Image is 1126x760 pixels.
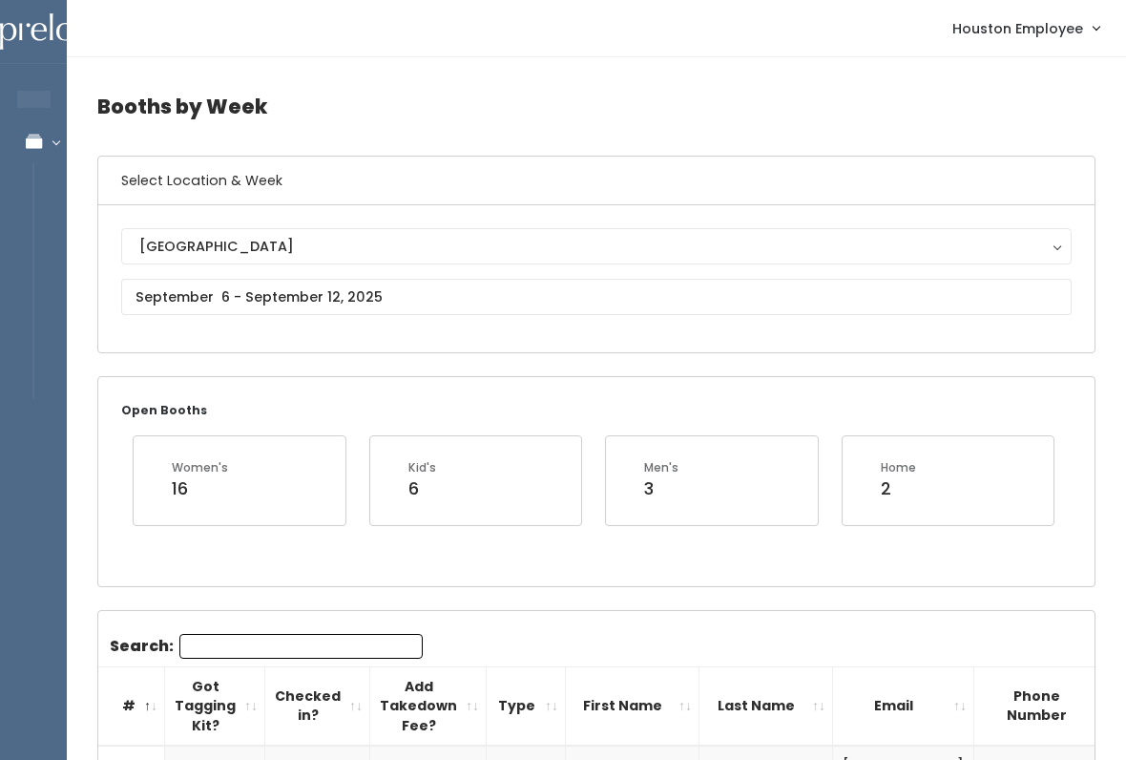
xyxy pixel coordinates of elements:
th: Checked in?: activate to sort column ascending [265,666,370,746]
div: [GEOGRAPHIC_DATA] [139,236,1053,257]
th: Last Name: activate to sort column ascending [699,666,833,746]
input: Search: [179,634,423,659]
small: Open Booths [121,402,207,418]
th: Got Tagging Kit?: activate to sort column ascending [165,666,265,746]
button: [GEOGRAPHIC_DATA] [121,228,1072,264]
span: Houston Employee [952,18,1083,39]
div: Men's [644,459,678,476]
div: 3 [644,476,678,501]
div: Women's [172,459,228,476]
h4: Booths by Week [97,80,1095,133]
div: Home [881,459,916,476]
th: First Name: activate to sort column ascending [566,666,699,746]
div: 16 [172,476,228,501]
th: Phone Number: activate to sort column ascending [974,666,1118,746]
th: #: activate to sort column descending [98,666,165,746]
th: Type: activate to sort column ascending [487,666,566,746]
th: Email: activate to sort column ascending [833,666,974,746]
input: September 6 - September 12, 2025 [121,279,1072,315]
div: Kid's [408,459,436,476]
a: Houston Employee [933,8,1118,49]
div: 6 [408,476,436,501]
div: 2 [881,476,916,501]
h6: Select Location & Week [98,157,1095,205]
label: Search: [110,634,423,659]
th: Add Takedown Fee?: activate to sort column ascending [370,666,487,746]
